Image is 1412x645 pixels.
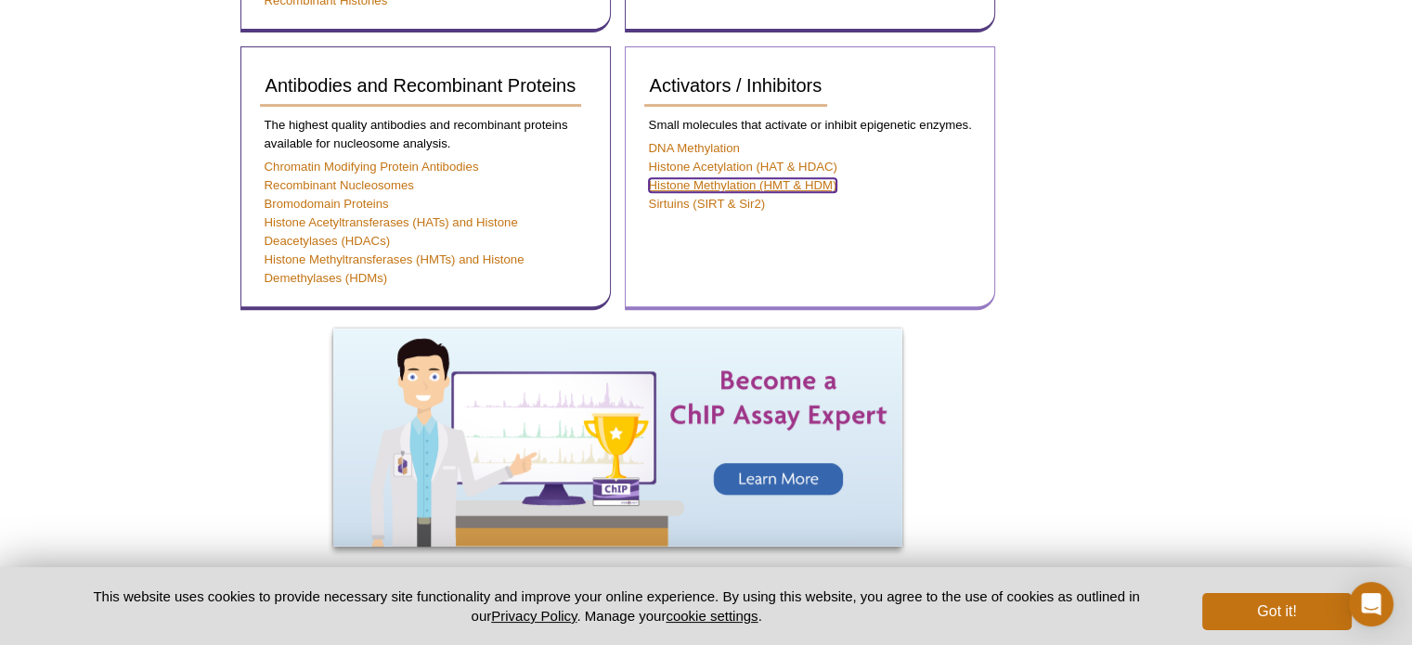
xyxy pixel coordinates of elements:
span: Activators / Inhibitors [650,75,823,96]
a: Chromatin Modifying Protein Antibodies [265,160,479,174]
p: The highest quality antibodies and recombinant proteins available for nucleosome analysis. [260,116,591,153]
button: cookie settings [666,608,758,624]
a: Histone Methyltransferases (HMTs) and Histone Demethylases (HDMs) [265,252,525,285]
a: Histone Acetyltransferases (HATs) and Histone Deacetylases (HDACs) [265,215,518,248]
a: Privacy Policy [491,608,576,624]
img: Become a ChIP Assay Expert [333,329,902,547]
a: Antibodies and Recombinant Proteins [260,66,582,107]
p: This website uses cookies to provide necessary site functionality and improve your online experie... [61,587,1172,626]
a: DNA Methylation [649,141,740,155]
span: Antibodies and Recombinant Proteins [266,75,576,96]
div: Open Intercom Messenger [1349,582,1393,626]
a: Histone Methylation (HMT & HDM) [649,178,837,192]
a: Histone Acetylation (HAT & HDAC) [649,160,837,174]
button: Got it! [1202,593,1351,630]
a: Sirtuins (SIRT & Sir2) [649,197,766,211]
p: Small molecules that activate or inhibit epigenetic enzymes. [644,116,976,135]
a: Activators / Inhibitors [644,66,828,107]
a: Recombinant Nucleosomes [265,178,414,192]
a: Bromodomain Proteins [265,197,389,211]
